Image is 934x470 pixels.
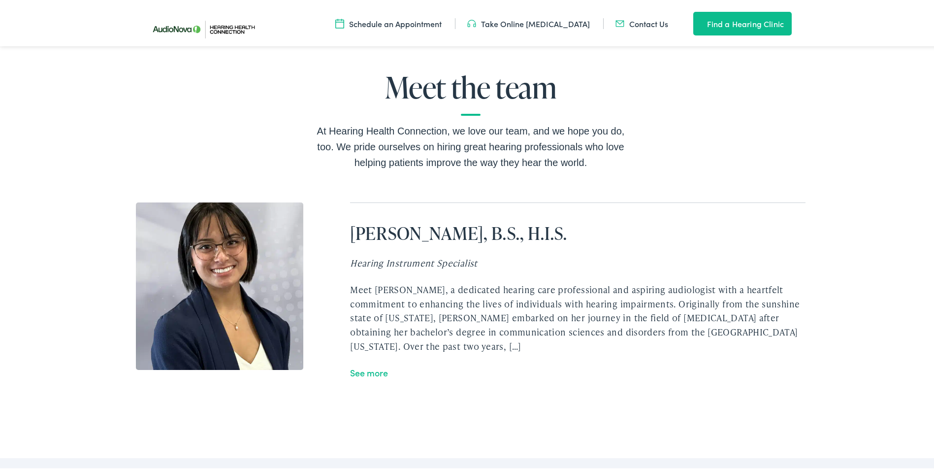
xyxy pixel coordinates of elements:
img: utility icon [335,16,344,27]
img: utility icon [467,16,476,27]
div: At Hearing Health Connection, we love our team, and we hope you do, too. We pride ourselves on hi... [313,121,628,168]
a: Take Online [MEDICAL_DATA] [467,16,590,27]
a: Find a Hearing Clinic [693,10,792,34]
a: Contact Us [615,16,668,27]
a: See more [350,365,388,377]
h2: Meet the team [313,69,628,114]
h2: [PERSON_NAME], B.S., H.I.S. [350,221,805,242]
div: Meet [PERSON_NAME], a dedicated hearing care professional and aspiring audiologist with a heartfe... [350,281,805,352]
img: utility icon [615,16,624,27]
a: Schedule an Appointment [335,16,442,27]
img: utility icon [693,16,702,28]
i: Hearing Instrument Specialist [350,255,477,267]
